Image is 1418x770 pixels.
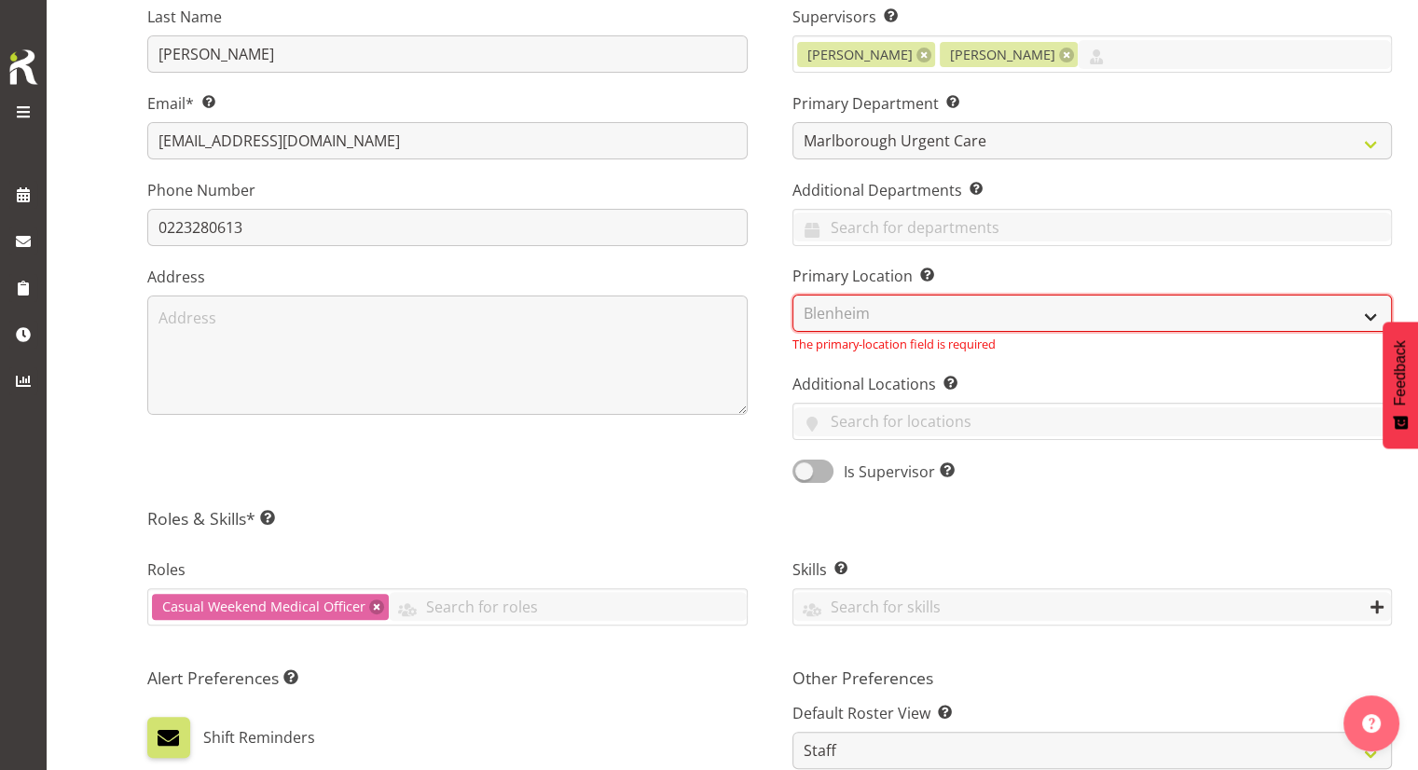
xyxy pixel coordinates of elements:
[147,92,748,115] label: Email*
[792,336,1393,353] p: The primary-location field is required
[147,508,1392,529] h5: Roles & Skills*
[792,179,1393,201] label: Additional Departments
[792,558,1393,581] label: Skills
[147,209,748,246] input: Phone Number
[793,213,1392,241] input: Search for departments
[792,6,1393,28] label: Supervisors
[5,47,42,88] img: Rosterit icon logo
[792,265,1393,287] label: Primary Location
[792,667,1393,688] h5: Other Preferences
[389,592,747,621] input: Search for roles
[792,702,1393,724] label: Default Roster View
[793,592,1392,621] input: Search for skills
[147,667,748,688] h5: Alert Preferences
[1383,322,1418,448] button: Feedback - Show survey
[147,558,748,581] label: Roles
[792,92,1393,115] label: Primary Department
[1392,340,1409,406] span: Feedback
[950,45,1055,65] span: [PERSON_NAME]
[793,407,1392,436] input: Search for locations
[147,122,748,159] input: Email Address
[203,717,315,758] label: Shift Reminders
[147,179,748,201] label: Phone Number
[162,597,365,617] span: Casual Weekend Medical Officer
[147,6,748,28] label: Last Name
[147,266,748,288] label: Address
[792,373,1393,395] label: Additional Locations
[807,45,913,65] span: [PERSON_NAME]
[147,35,748,73] input: Last Name
[833,461,955,483] span: Is Supervisor
[1362,714,1381,733] img: help-xxl-2.png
